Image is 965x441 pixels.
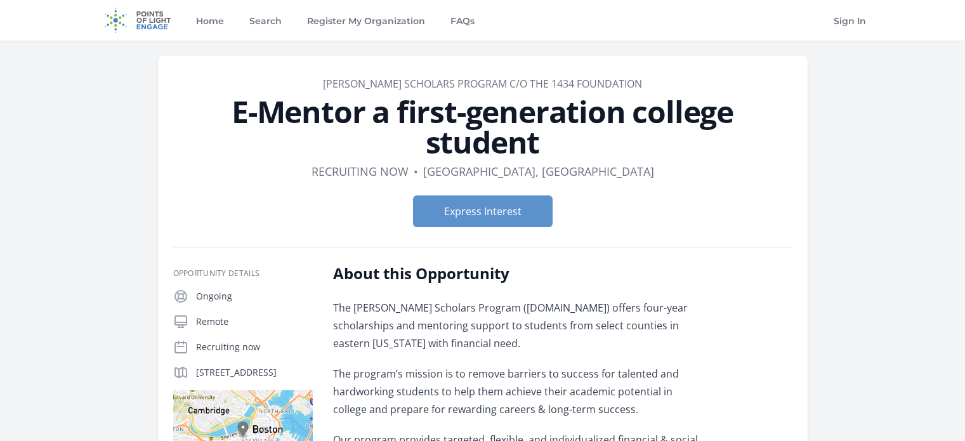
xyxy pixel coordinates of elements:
[413,195,553,227] button: Express Interest
[196,366,313,379] p: [STREET_ADDRESS]
[414,162,418,180] div: •
[333,299,704,352] p: The [PERSON_NAME] Scholars Program ([DOMAIN_NAME]) offers four-year scholarships and mentoring su...
[173,268,313,279] h3: Opportunity Details
[173,96,792,157] h1: E-Mentor a first-generation college student
[312,162,409,180] dd: Recruiting now
[196,290,313,303] p: Ongoing
[323,77,642,91] a: [PERSON_NAME] Scholars Program c/o The 1434 Foundation
[196,341,313,353] p: Recruiting now
[423,162,654,180] dd: [GEOGRAPHIC_DATA], [GEOGRAPHIC_DATA]
[196,315,313,328] p: Remote
[333,365,704,418] p: The program’s mission is to remove barriers to success for talented and hardworking students to h...
[333,263,704,284] h2: About this Opportunity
